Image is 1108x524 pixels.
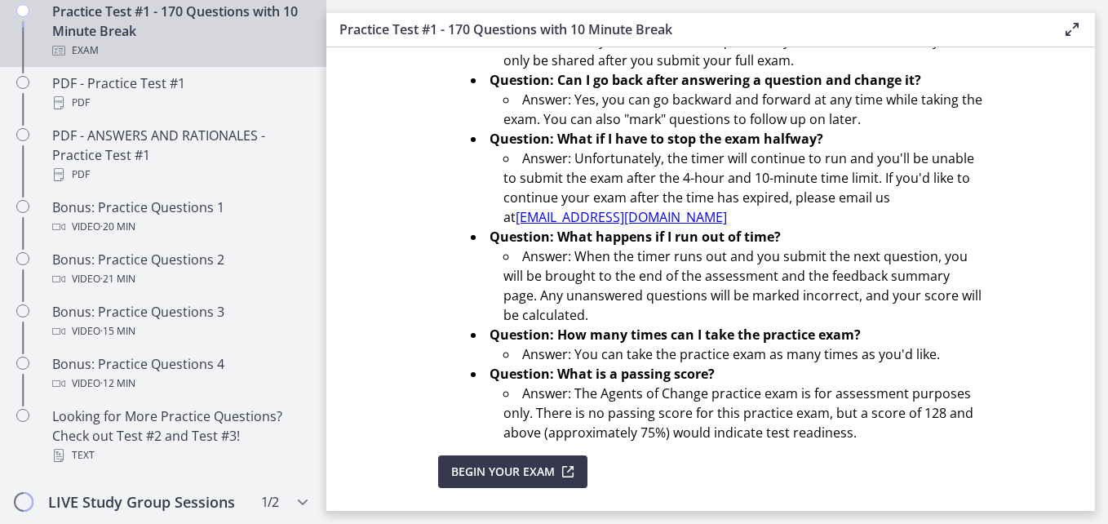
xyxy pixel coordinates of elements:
[503,384,983,442] li: Answer: The Agents of Change practice exam is for assessment purposes only. There is no passing s...
[52,406,307,465] div: Looking for More Practice Questions? Check out Test #2 and Test #3!
[503,90,983,129] li: Answer: Yes, you can go backward and forward at any time while taking the exam. You can also "mar...
[52,165,307,184] div: PDF
[451,462,555,482] span: Begin Your Exam
[52,73,307,113] div: PDF - Practice Test #1
[52,446,307,465] div: Text
[490,365,715,383] strong: Question: What is a passing score?
[100,374,135,393] span: · 12 min
[100,322,135,341] span: · 15 min
[48,492,247,512] h2: LIVE Study Group Sessions
[100,217,135,237] span: · 20 min
[52,354,307,393] div: Bonus: Practice Questions 4
[490,326,861,344] strong: Question: How many times can I take the practice exam?
[503,246,983,325] li: Answer: When the timer runs out and you submit the next question, you will be brought to the end ...
[261,492,278,512] span: 1 / 2
[490,130,823,148] strong: Question: What if I have to stop the exam halfway?
[503,344,983,364] li: Answer: You can take the practice exam as many times as you'd like.
[52,250,307,289] div: Bonus: Practice Questions 2
[503,31,983,70] li: Answer: No, your score and the questions you answered incorrectly will only be shared after you s...
[438,455,587,488] button: Begin Your Exam
[52,2,307,60] div: Practice Test #1 - 170 Questions with 10 Minute Break
[503,149,983,227] li: Answer: Unfortunately, the timer will continue to run and you'll be unable to submit the exam aft...
[490,228,781,246] strong: Question: What happens if I run out of time?
[52,93,307,113] div: PDF
[52,322,307,341] div: Video
[52,374,307,393] div: Video
[52,198,307,237] div: Bonus: Practice Questions 1
[100,269,135,289] span: · 21 min
[490,71,921,89] strong: Question: Can I go back after answering a question and change it?
[339,20,1036,39] h3: Practice Test #1 - 170 Questions with 10 Minute Break
[52,302,307,341] div: Bonus: Practice Questions 3
[52,41,307,60] div: Exam
[52,217,307,237] div: Video
[516,208,727,226] a: [EMAIL_ADDRESS][DOMAIN_NAME]
[52,126,307,184] div: PDF - ANSWERS AND RATIONALES - Practice Test #1
[52,269,307,289] div: Video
